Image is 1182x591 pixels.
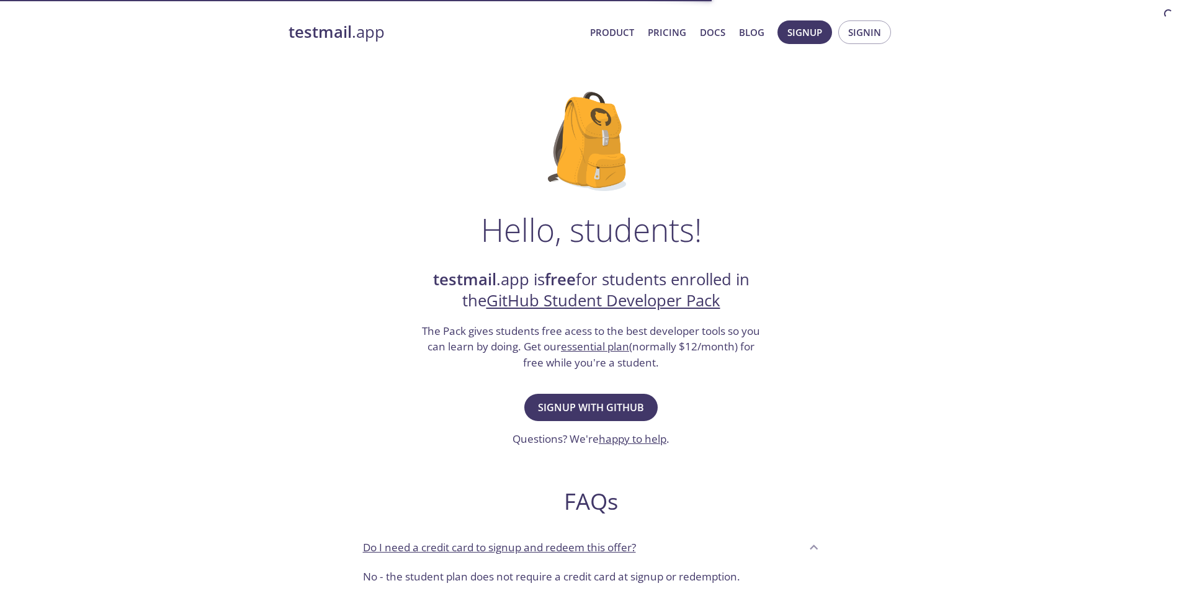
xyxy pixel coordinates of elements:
span: Signup with GitHub [538,399,644,416]
a: GitHub Student Developer Pack [486,290,720,311]
p: Do I need a credit card to signup and redeem this offer? [363,540,636,556]
h1: Hello, students! [481,211,702,248]
h3: Questions? We're . [513,431,669,447]
a: happy to help [599,432,666,446]
span: Signup [787,24,822,40]
div: Do I need a credit card to signup and redeem this offer? [353,530,830,564]
strong: testmail [289,21,352,43]
strong: testmail [433,269,496,290]
strong: free [545,269,576,290]
h2: .app is for students enrolled in the [421,269,762,312]
a: Pricing [648,24,686,40]
button: Signup [777,20,832,44]
a: essential plan [561,339,629,353]
button: Signup with GitHub [524,394,658,421]
a: Docs [700,24,725,40]
a: Blog [739,24,764,40]
a: Product [590,24,634,40]
span: Signin [848,24,881,40]
button: Signin [838,20,891,44]
h2: FAQs [353,487,830,515]
img: github-student-backpack.png [548,92,634,191]
a: testmail.app [289,22,580,43]
h3: The Pack gives students free acess to the best developer tools so you can learn by doing. Get our... [421,323,762,371]
p: No - the student plan does not require a credit card at signup or redemption. [363,569,820,585]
